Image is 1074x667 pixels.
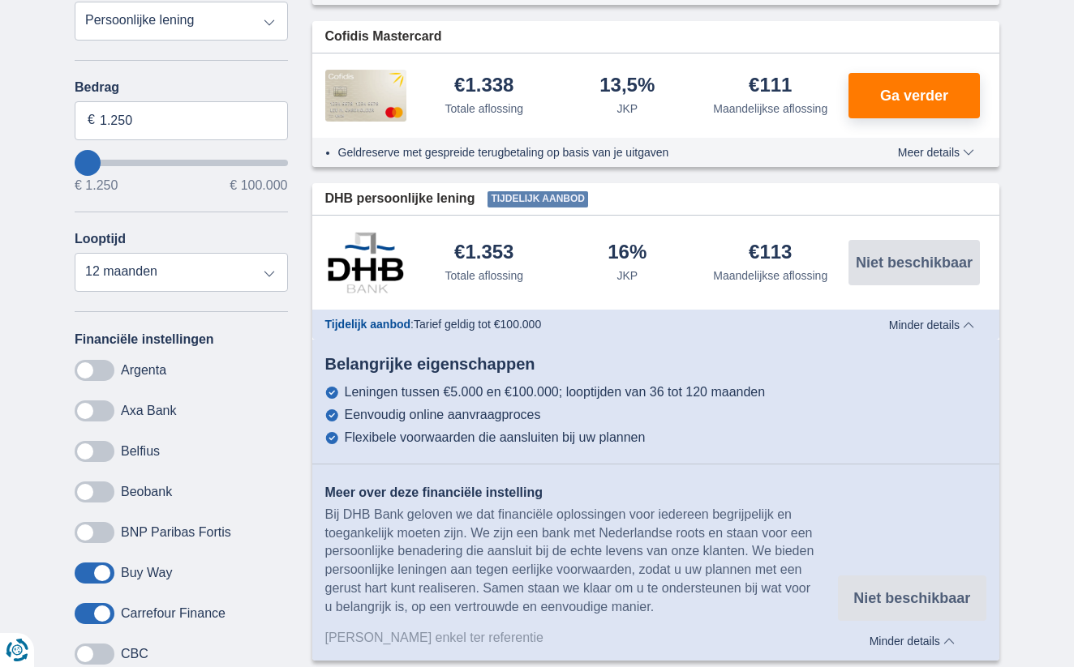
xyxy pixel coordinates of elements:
[325,70,406,122] img: product.pl.alt Cofidis CC
[889,319,974,331] span: Minder details
[848,240,980,285] button: Niet beschikbaar
[713,267,827,284] div: Maandelijkse aflossing
[345,385,766,400] div: Leningen tussen €5.000 en €100.000; looptijden van 36 tot 120 maanden
[121,444,160,459] label: Belfius
[325,629,838,648] div: [PERSON_NAME] enkel ter referentie
[230,179,287,192] span: € 100.000
[75,332,214,347] label: Financiële instellingen
[75,179,118,192] span: € 1.250
[325,28,442,46] span: Cofidis Mastercard
[88,111,95,130] span: €
[853,591,970,605] span: Niet beschikbaar
[599,75,655,97] div: 13,5%
[345,408,541,422] div: Eenvoudig online aanvraagproces
[838,629,986,648] button: Minder details
[121,606,226,621] label: Carrefour Finance
[121,363,166,378] label: Argenta
[75,80,288,95] label: Bedrag
[877,319,986,331] button: Minder details
[886,146,986,159] button: Meer details
[488,191,588,207] span: Tijdelijk aanbod
[880,88,948,103] span: Ga verder
[75,232,126,246] label: Looptijd
[749,75,792,97] div: €111
[121,485,172,499] label: Beobank
[121,404,176,418] label: Axa Bank
[345,430,646,445] div: Flexibele voorwaarden die aansluiten bij uw plannen
[454,242,513,264] div: €1.353
[338,144,839,160] li: Geldreserve met gespreide terugbetaling op basis van je uitgaven
[121,525,231,540] label: BNP Paribas Fortis
[325,484,838,502] div: Meer over deze financiële instelling
[898,147,974,158] span: Meer details
[616,100,638,117] div: JKP
[848,73,980,118] button: Ga verder
[312,316,852,332] div: :
[75,160,288,166] input: wantToBorrow
[749,242,792,264] div: €113
[445,100,523,117] div: Totale aflossing
[870,635,955,647] span: Minder details
[121,647,148,661] label: CBC
[445,267,523,284] div: Totale aflossing
[616,267,638,284] div: JKP
[608,242,647,264] div: 16%
[325,318,411,331] span: Tijdelijk aanbod
[838,575,986,621] button: Niet beschikbaar
[325,232,406,293] img: product.pl.alt DHB Bank
[325,506,838,617] div: Bij DHB Bank geloven we dat financiële oplossingen voor iedereen begrijpelijk en toegankelijk moe...
[713,100,827,117] div: Maandelijkse aflossing
[454,75,513,97] div: €1.338
[325,190,475,208] span: DHB persoonlijke lening
[414,318,541,331] span: Tarief geldig tot €100.000
[121,566,172,580] label: Buy Way
[856,255,973,270] span: Niet beschikbaar
[312,353,1000,376] div: Belangrijke eigenschappen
